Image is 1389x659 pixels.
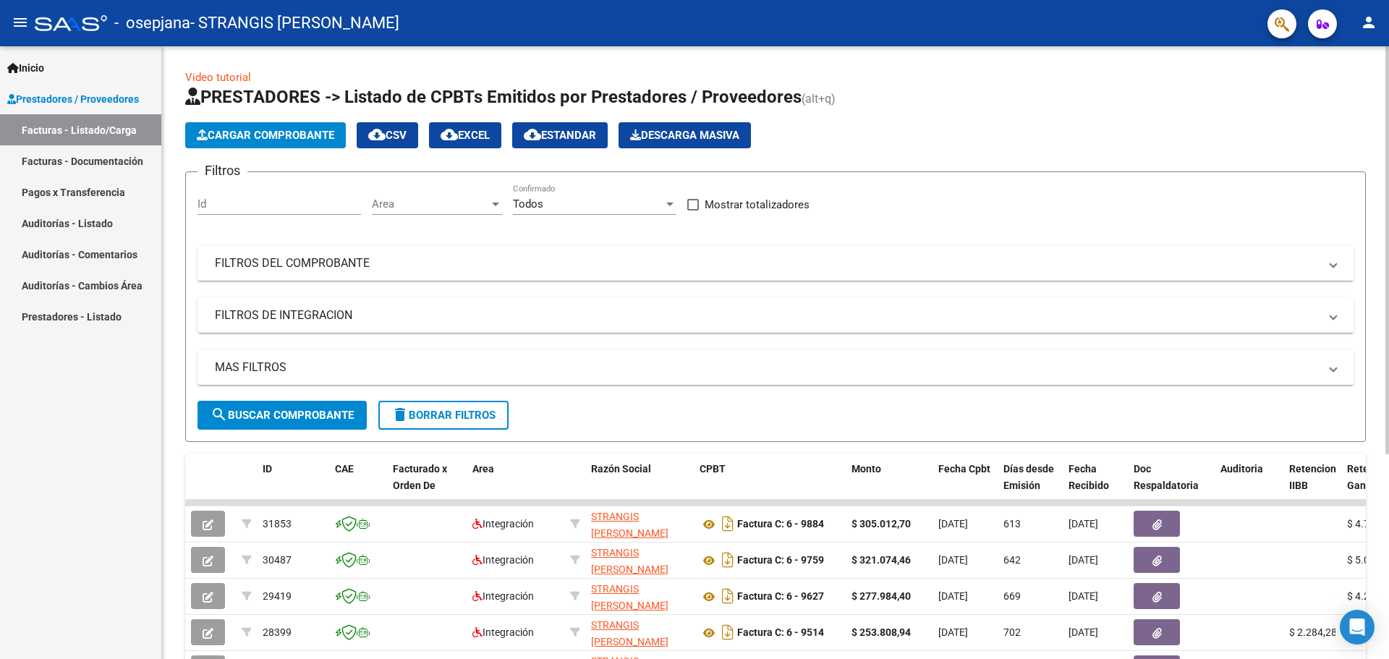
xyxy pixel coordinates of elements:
[185,122,346,148] button: Cargar Comprobante
[441,126,458,143] mat-icon: cloud_download
[387,454,467,517] datatable-header-cell: Facturado x Orden De
[591,509,688,539] div: 20145971102
[257,454,329,517] datatable-header-cell: ID
[737,555,824,566] strong: Factura C: 6 - 9759
[1360,14,1377,31] mat-icon: person
[372,197,489,211] span: Area
[718,512,737,535] i: Descargar documento
[938,518,968,530] span: [DATE]
[215,307,1319,323] mat-panel-title: FILTROS DE INTEGRACION
[7,60,44,76] span: Inicio
[263,463,272,475] span: ID
[1003,463,1054,491] span: Días desde Emisión
[1220,463,1263,475] span: Auditoria
[851,626,911,638] strong: $ 253.808,94
[368,129,407,142] span: CSV
[197,350,1354,385] mat-expansion-panel-header: MAS FILTROS
[263,554,292,566] span: 30487
[335,463,354,475] span: CAE
[591,545,688,575] div: 20145971102
[1069,463,1109,491] span: Fecha Recibido
[938,554,968,566] span: [DATE]
[705,196,810,213] span: Mostrar totalizadores
[718,584,737,608] i: Descargar documento
[1215,454,1283,517] datatable-header-cell: Auditoria
[114,7,190,39] span: - osepjana
[700,463,726,475] span: CPBT
[472,626,534,638] span: Integración
[737,519,824,530] strong: Factura C: 6 - 9884
[1003,554,1021,566] span: 642
[211,406,228,423] mat-icon: search
[1340,610,1375,645] div: Open Intercom Messenger
[197,129,334,142] span: Cargar Comprobante
[197,298,1354,333] mat-expansion-panel-header: FILTROS DE INTEGRACION
[1134,463,1199,491] span: Doc Respaldatoria
[619,122,751,148] button: Descarga Masiva
[429,122,501,148] button: EXCEL
[938,590,968,602] span: [DATE]
[197,401,367,430] button: Buscar Comprobante
[329,454,387,517] datatable-header-cell: CAE
[1003,626,1021,638] span: 702
[211,409,354,422] span: Buscar Comprobante
[513,197,543,211] span: Todos
[938,463,990,475] span: Fecha Cpbt
[718,548,737,571] i: Descargar documento
[694,454,846,517] datatable-header-cell: CPBT
[1003,590,1021,602] span: 669
[1069,554,1098,566] span: [DATE]
[357,122,418,148] button: CSV
[1289,626,1337,638] span: $ 2.284,28
[263,626,292,638] span: 28399
[619,122,751,148] app-download-masive: Descarga masiva de comprobantes (adjuntos)
[851,590,911,602] strong: $ 277.984,40
[368,126,386,143] mat-icon: cloud_download
[391,406,409,423] mat-icon: delete
[1069,518,1098,530] span: [DATE]
[1289,463,1336,491] span: Retencion IIBB
[737,591,824,603] strong: Factura C: 6 - 9627
[263,518,292,530] span: 31853
[1003,518,1021,530] span: 613
[378,401,509,430] button: Borrar Filtros
[391,409,496,422] span: Borrar Filtros
[1063,454,1128,517] datatable-header-cell: Fecha Recibido
[591,463,651,475] span: Razón Social
[467,454,564,517] datatable-header-cell: Area
[263,590,292,602] span: 29419
[802,92,836,106] span: (alt+q)
[215,360,1319,375] mat-panel-title: MAS FILTROS
[1069,626,1098,638] span: [DATE]
[524,129,596,142] span: Estandar
[12,14,29,31] mat-icon: menu
[737,627,824,639] strong: Factura C: 6 - 9514
[851,463,881,475] span: Monto
[1283,454,1341,517] datatable-header-cell: Retencion IIBB
[512,122,608,148] button: Estandar
[197,246,1354,281] mat-expansion-panel-header: FILTROS DEL COMPROBANTE
[197,161,247,181] h3: Filtros
[938,626,968,638] span: [DATE]
[591,583,668,611] span: STRANGIS [PERSON_NAME]
[185,71,251,84] a: Video tutorial
[591,619,668,647] span: STRANGIS [PERSON_NAME]
[472,463,494,475] span: Area
[998,454,1063,517] datatable-header-cell: Días desde Emisión
[846,454,933,517] datatable-header-cell: Monto
[472,518,534,530] span: Integración
[585,454,694,517] datatable-header-cell: Razón Social
[7,91,139,107] span: Prestadores / Proveedores
[393,463,447,491] span: Facturado x Orden De
[472,590,534,602] span: Integración
[851,518,911,530] strong: $ 305.012,70
[591,511,668,539] span: STRANGIS [PERSON_NAME]
[215,255,1319,271] mat-panel-title: FILTROS DEL COMPROBANTE
[190,7,399,39] span: - STRANGIS [PERSON_NAME]
[591,581,688,611] div: 20145971102
[718,621,737,644] i: Descargar documento
[185,87,802,107] span: PRESTADORES -> Listado de CPBTs Emitidos por Prestadores / Proveedores
[1128,454,1215,517] datatable-header-cell: Doc Respaldatoria
[1069,590,1098,602] span: [DATE]
[524,126,541,143] mat-icon: cloud_download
